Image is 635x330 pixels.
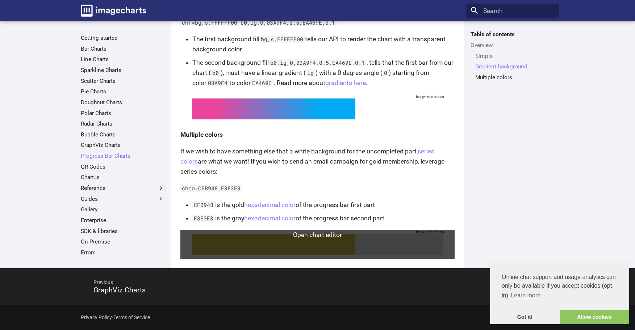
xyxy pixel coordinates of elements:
a: Progress Bar Charts [81,152,164,160]
span: Next [318,273,540,292]
code: chco=CFB948,E3E3E3 [180,185,242,192]
label: Reference [81,185,164,192]
div: - [81,310,150,325]
a: Terms of Service [113,314,150,320]
a: PreviousGraphViz Charts [76,270,318,303]
code: chf=bg,s,FFFFFF00|b0,lg,0,03A9F4,0.5,EA469E,0.1 [180,19,337,26]
h4: Multiple colors [180,130,455,140]
li: The first background fill tells our API to render the chart with a transparent background color. [192,34,455,54]
a: Scatter Charts [81,77,164,85]
li: The second background fill , tells that the first bar from our chart ( ), must have a linear grad... [192,58,455,88]
a: Errors [81,249,164,256]
a: Enterprise [81,217,164,224]
a: hexadecimal color [244,215,296,222]
a: Gradient background [475,63,554,70]
a: allow cookies [560,310,629,325]
label: Table of contents [466,31,559,38]
img: progressbar image with gradient [191,94,444,123]
span: Online chat support and usage analytics can only be available if you accept cookies (opt-in). [502,273,618,301]
a: Overview [471,42,554,49]
a: Getting started [81,34,164,42]
label: Guides [81,195,164,203]
a: Bar Charts [81,45,164,52]
a: GraphViz Charts [81,141,164,149]
a: Radar Charts [81,120,164,127]
code: EA469E [251,79,273,86]
p: If we wish to have something else that a white background for the uncompleted part, are what we w... [180,146,455,177]
a: Bubble Charts [81,131,164,138]
div: cookieconsent [490,261,629,324]
a: Doughnut Charts [81,99,164,106]
a: dismiss cookie message [490,310,560,325]
code: CFB948 [192,201,215,208]
a: QR Codes [81,163,164,170]
a: Polar Charts [81,110,164,117]
a: Simple [475,52,554,60]
code: 0 [383,69,389,76]
code: bg,s,FFFFFF00 [259,35,305,43]
a: Chart.js [81,174,164,181]
code: E3E3E3 [192,215,215,222]
a: Multiple colors [475,74,554,81]
code: 03A9F4 [206,79,229,86]
a: gradients here [325,79,366,86]
nav: Table of contents [466,31,559,81]
code: b0,lg,0,03A9F4,0.5,EA469E,0.1 [269,59,367,66]
input: Search [466,4,559,18]
a: Image-Charts documentation [78,1,149,20]
a: NextQR Codes [318,270,559,303]
li: is the gray of the progress bar second part [192,213,455,223]
a: SDK & libraries [81,228,164,235]
code: lg [306,69,316,76]
li: is the gold of the progress bar first part [192,200,455,210]
span: Previous [85,273,308,292]
a: Line Charts [81,56,164,63]
a: learn more about cookies [510,290,542,301]
code: b0 [211,69,221,76]
a: On Premise [81,238,164,245]
span: GraphViz Charts [93,286,146,294]
a: Pie Charts [81,88,164,95]
a: Privacy Policy [81,314,112,320]
a: Sparkline Charts [81,67,164,74]
nav: Overview [471,52,554,81]
img: logo [81,5,146,17]
a: Gallery [81,206,164,213]
a: hexadecimal color [244,201,296,208]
